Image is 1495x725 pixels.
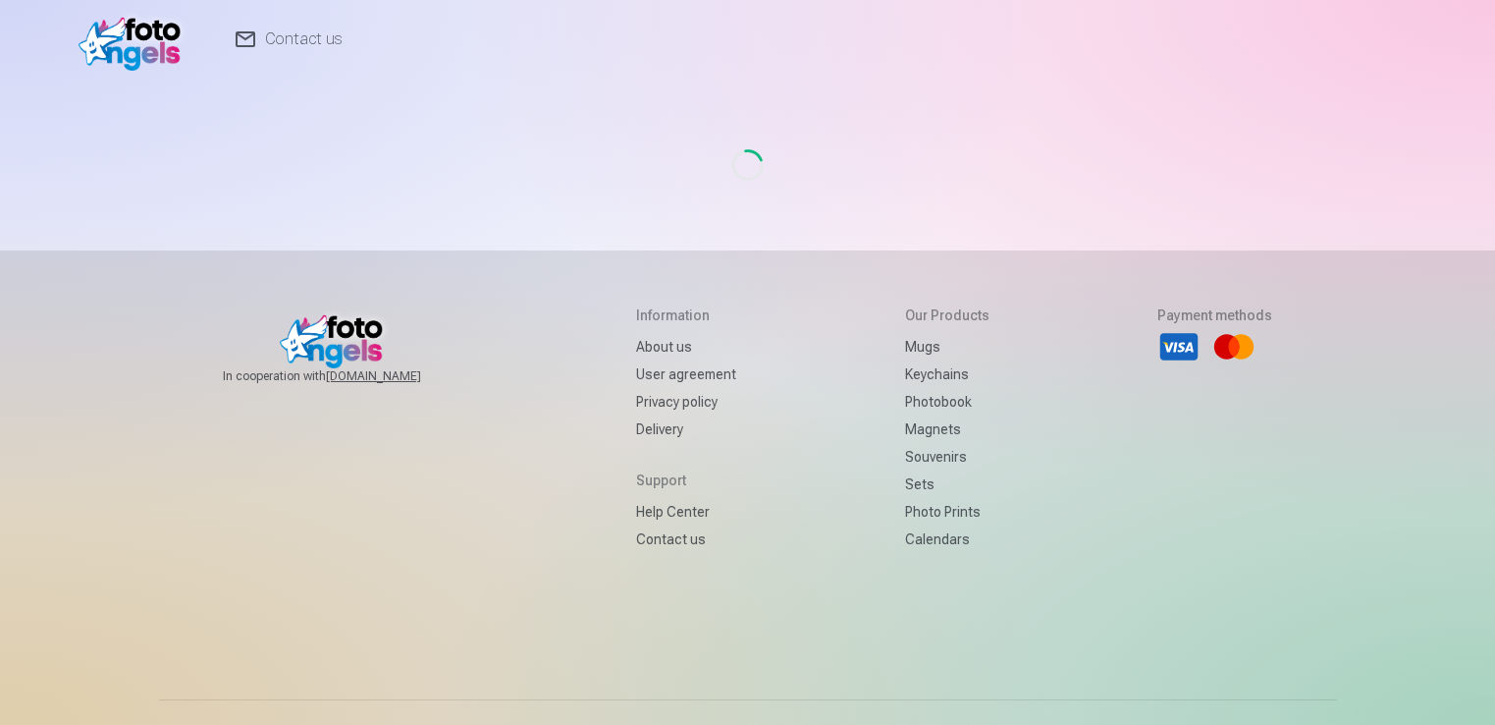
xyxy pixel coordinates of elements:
a: Souvenirs [905,443,989,471]
a: Help Center [636,498,736,526]
a: Keychains [905,361,989,388]
a: Calendars [905,526,989,553]
li: Visa [1157,325,1201,368]
a: Contact us [636,526,736,553]
a: Photo prints [905,498,989,526]
a: Sets [905,471,989,498]
h5: Payment methods [1157,306,1272,325]
a: Mugs [905,333,989,361]
a: About us [636,333,736,361]
a: User agreement [636,361,736,388]
img: /v1 [79,8,191,71]
a: Privacy policy [636,388,736,416]
a: Photobook [905,388,989,416]
span: In cooperation with [223,368,468,384]
h5: Our products [905,306,989,325]
a: Delivery [636,416,736,443]
a: [DOMAIN_NAME] [326,368,468,384]
a: Magnets [905,416,989,443]
li: Mastercard [1212,325,1255,368]
h5: Support [636,471,736,490]
h5: Information [636,306,736,325]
